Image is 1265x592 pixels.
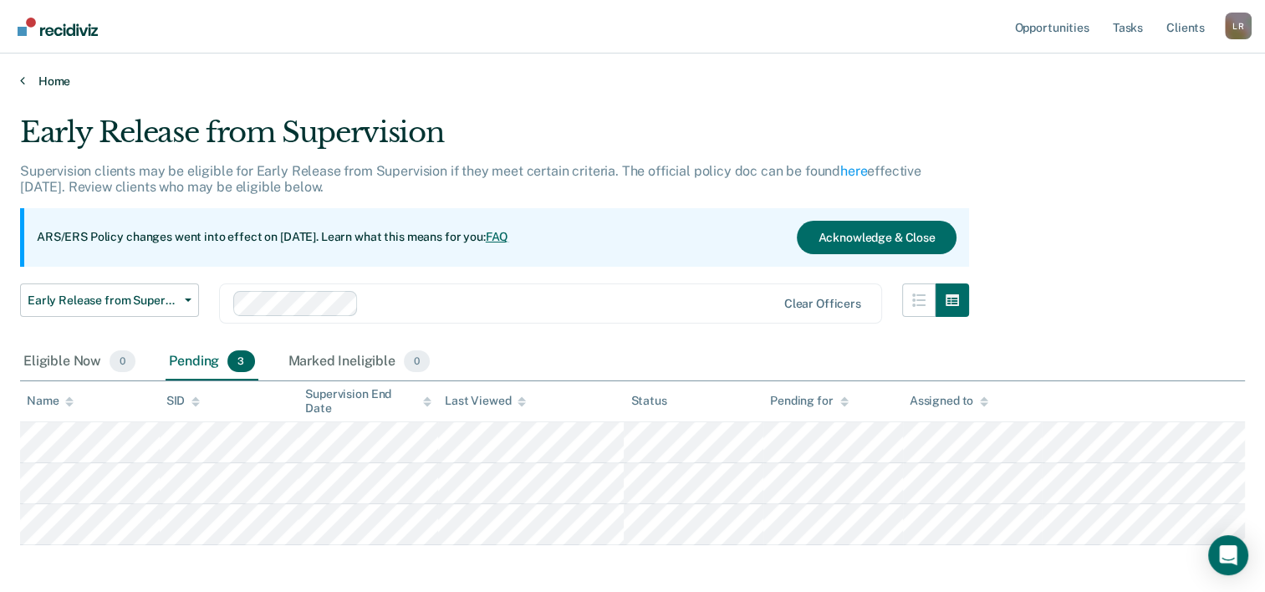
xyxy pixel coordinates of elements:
div: Pending for [770,394,848,408]
div: Clear officers [784,297,861,311]
div: Pending3 [166,344,258,380]
div: Open Intercom Messenger [1208,535,1248,575]
div: L R [1225,13,1252,39]
span: 0 [110,350,135,372]
button: Profile dropdown button [1225,13,1252,39]
button: Early Release from Supervision [20,283,199,317]
div: Name [27,394,74,408]
div: SID [166,394,201,408]
a: FAQ [486,230,509,243]
img: Recidiviz [18,18,98,36]
div: Assigned to [910,394,988,408]
a: here [840,163,867,179]
div: Marked Ineligible0 [285,344,434,380]
div: Supervision End Date [305,387,431,416]
span: Early Release from Supervision [28,293,178,308]
button: Acknowledge & Close [797,221,956,254]
span: 0 [404,350,430,372]
span: 3 [227,350,254,372]
p: Supervision clients may be eligible for Early Release from Supervision if they meet certain crite... [20,163,921,195]
div: Status [630,394,666,408]
div: Early Release from Supervision [20,115,969,163]
a: Home [20,74,1245,89]
div: Eligible Now0 [20,344,139,380]
div: Last Viewed [445,394,526,408]
p: ARS/ERS Policy changes went into effect on [DATE]. Learn what this means for you: [37,229,508,246]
